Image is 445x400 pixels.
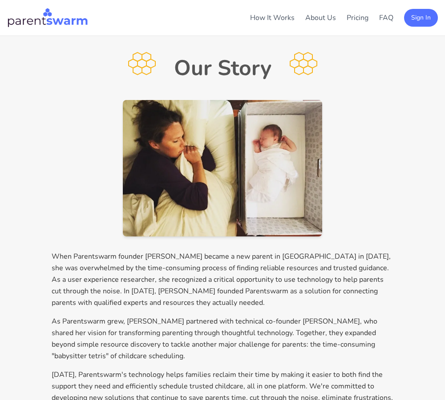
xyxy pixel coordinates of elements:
img: Parent and baby sleeping peacefully [123,100,322,236]
button: Sign In [404,9,438,27]
h1: Our Story [174,57,271,79]
a: How It Works [250,13,295,23]
a: Sign In [404,12,438,22]
a: FAQ [379,13,393,23]
p: As Parentswarm grew, [PERSON_NAME] partnered with technical co-founder [PERSON_NAME], who shared ... [52,316,393,362]
a: About Us [305,13,336,23]
img: Parentswarm Logo [7,7,88,28]
a: Pricing [347,13,368,23]
p: When Parentswarm founder [PERSON_NAME] became a new parent in [GEOGRAPHIC_DATA] in [DATE], she wa... [52,251,393,308]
